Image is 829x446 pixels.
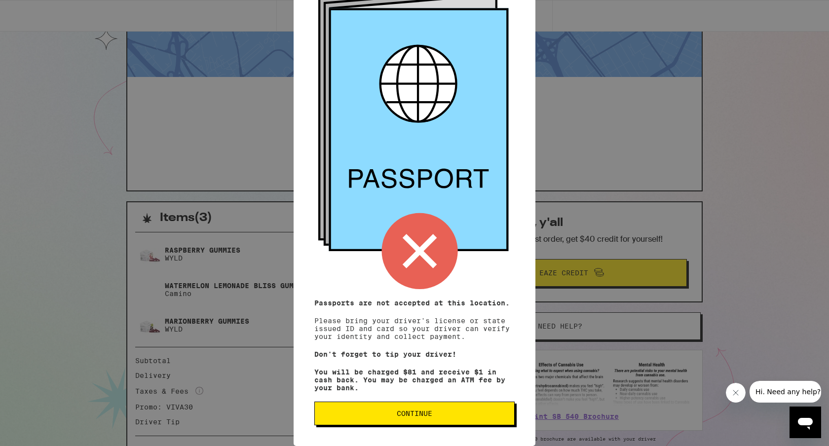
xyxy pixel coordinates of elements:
span: Continue [397,410,432,417]
button: Continue [314,402,515,425]
p: Don't forget to tip your driver! [314,350,515,358]
iframe: Button to launch messaging window [790,407,821,438]
p: Passports are not accepted at this location. [314,299,515,307]
p: You will be charged $81 and receive $1 in cash back. You may be charged an ATM fee by your bank. [314,368,515,392]
iframe: Message from company [750,381,821,403]
iframe: Close message [726,383,746,403]
p: Please bring your driver's license or state issued ID and card so your driver can verify your ide... [314,299,515,340]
